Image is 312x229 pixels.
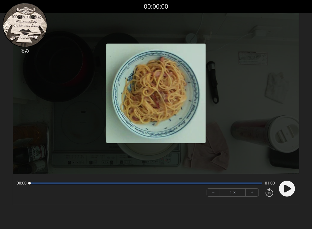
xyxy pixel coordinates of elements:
span: 01:00 [265,181,275,186]
img: 留迎 [3,3,47,47]
button: + [246,189,259,196]
span: 00:00 [17,181,27,186]
button: − [207,189,220,196]
img: Poster Image [106,44,206,143]
div: 1 × [220,189,246,196]
p: るみ [3,47,47,54]
a: 00:00:00 [144,2,168,11]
